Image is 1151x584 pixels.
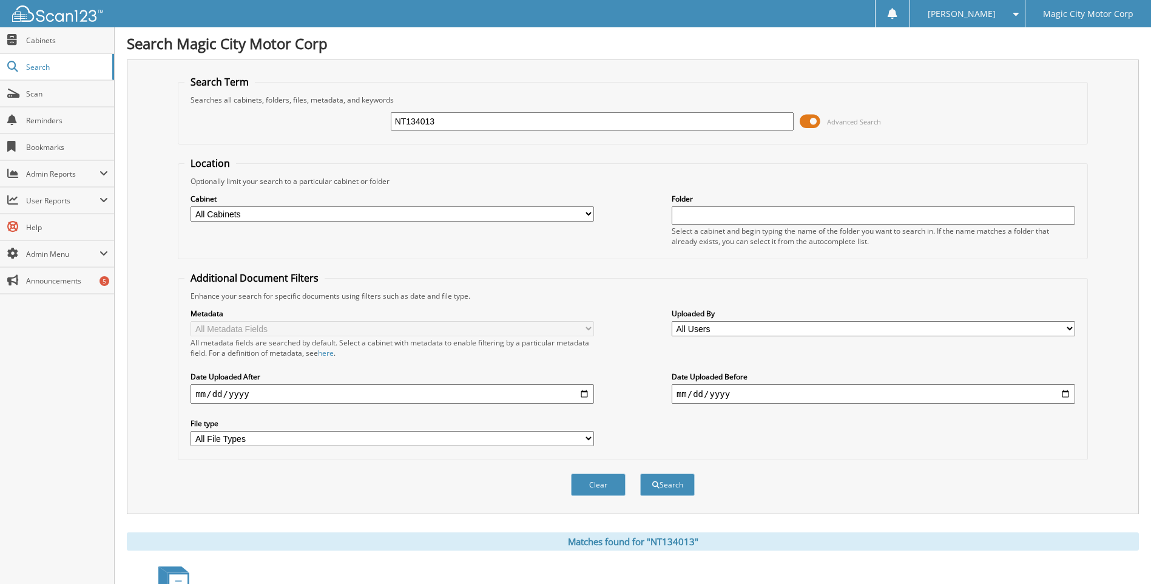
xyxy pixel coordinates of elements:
input: start [191,384,594,404]
span: Magic City Motor Corp [1043,10,1133,18]
span: Admin Menu [26,249,100,259]
span: Search [26,62,106,72]
span: Reminders [26,115,108,126]
label: Folder [672,194,1075,204]
img: scan123-logo-white.svg [12,5,103,22]
div: Matches found for "NT134013" [127,532,1139,551]
a: here [318,348,334,358]
button: Clear [571,474,626,496]
span: Help [26,222,108,233]
div: Optionally limit your search to a particular cabinet or folder [184,176,1081,186]
span: [PERSON_NAME] [928,10,996,18]
h1: Search Magic City Motor Corp [127,33,1139,53]
div: Select a cabinet and begin typing the name of the folder you want to search in. If the name match... [672,226,1075,246]
label: File type [191,418,594,429]
span: User Reports [26,195,100,206]
div: All metadata fields are searched by default. Select a cabinet with metadata to enable filtering b... [191,338,594,358]
div: Enhance your search for specific documents using filters such as date and file type. [184,291,1081,301]
button: Search [640,474,695,496]
span: Advanced Search [827,117,881,126]
legend: Search Term [184,75,255,89]
legend: Location [184,157,236,170]
span: Bookmarks [26,142,108,152]
div: 5 [100,276,109,286]
input: end [672,384,1075,404]
span: Scan [26,89,108,99]
label: Metadata [191,308,594,319]
label: Cabinet [191,194,594,204]
label: Date Uploaded After [191,372,594,382]
div: Searches all cabinets, folders, files, metadata, and keywords [184,95,1081,105]
span: Announcements [26,276,108,286]
label: Date Uploaded Before [672,372,1075,382]
span: Admin Reports [26,169,100,179]
legend: Additional Document Filters [184,271,325,285]
label: Uploaded By [672,308,1075,319]
span: Cabinets [26,35,108,46]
